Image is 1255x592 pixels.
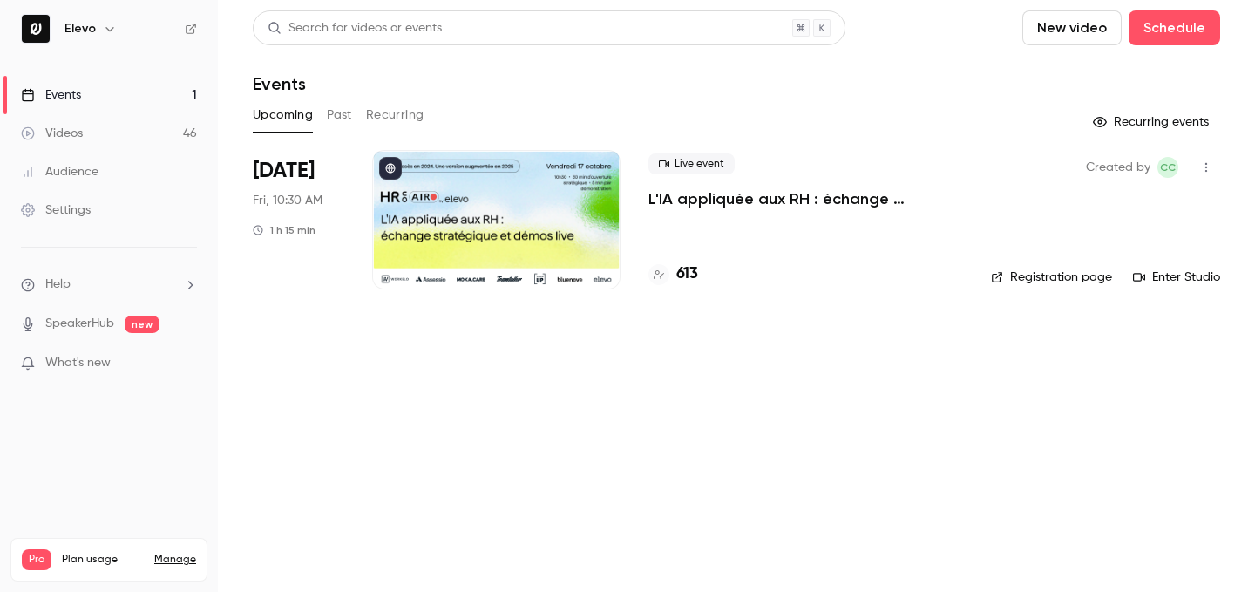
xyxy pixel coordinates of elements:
[268,19,442,37] div: Search for videos or events
[253,157,315,185] span: [DATE]
[22,549,51,570] span: Pro
[253,73,306,94] h1: Events
[45,354,111,372] span: What's new
[253,101,313,129] button: Upcoming
[1022,10,1122,45] button: New video
[21,201,91,219] div: Settings
[125,316,159,333] span: new
[253,150,344,289] div: Oct 17 Fri, 10:30 AM (Europe/Paris)
[1133,269,1220,286] a: Enter Studio
[648,188,963,209] a: L'IA appliquée aux RH : échange stratégique et démos live.
[366,101,424,129] button: Recurring
[21,163,98,180] div: Audience
[154,553,196,567] a: Manage
[62,553,144,567] span: Plan usage
[648,262,698,286] a: 613
[45,276,71,294] span: Help
[21,276,197,294] li: help-dropdown-opener
[1157,157,1178,178] span: Clara Courtillier
[253,223,315,237] div: 1 h 15 min
[253,192,322,209] span: Fri, 10:30 AM
[1085,108,1220,136] button: Recurring events
[1086,157,1150,178] span: Created by
[64,20,96,37] h6: Elevo
[676,262,698,286] h4: 613
[991,269,1112,286] a: Registration page
[327,101,352,129] button: Past
[21,125,83,142] div: Videos
[22,15,50,43] img: Elevo
[1129,10,1220,45] button: Schedule
[21,86,81,104] div: Events
[648,153,735,174] span: Live event
[1160,157,1176,178] span: CC
[45,315,114,333] a: SpeakerHub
